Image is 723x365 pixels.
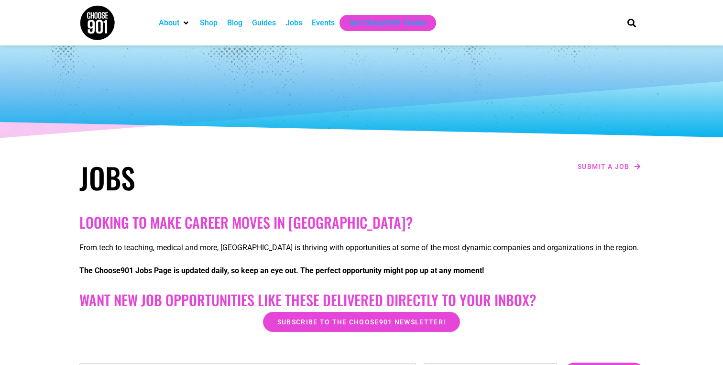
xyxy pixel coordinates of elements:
h2: Want New Job Opportunities like these Delivered Directly to your Inbox? [79,291,644,309]
a: Get Choose901 Emails [349,17,427,29]
h2: Looking to make career moves in [GEOGRAPHIC_DATA]? [79,214,644,231]
strong: The Choose901 Jobs Page is updated daily, so keep an eye out. The perfect opportunity might pop u... [79,266,484,275]
span: Subscribe to the Choose901 newsletter! [277,319,446,325]
nav: Main nav [154,15,611,31]
span: Submit a job [578,163,630,170]
a: Events [312,17,335,29]
a: About [159,17,179,29]
a: Submit a job [575,160,644,173]
a: Guides [252,17,276,29]
div: About [154,15,195,31]
a: Blog [227,17,242,29]
a: Jobs [285,17,302,29]
a: Subscribe to the Choose901 newsletter! [263,312,460,332]
div: Search [624,15,640,31]
h1: Jobs [79,160,357,195]
a: Shop [200,17,218,29]
p: From tech to teaching, medical and more, [GEOGRAPHIC_DATA] is thriving with opportunities at some... [79,242,644,254]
